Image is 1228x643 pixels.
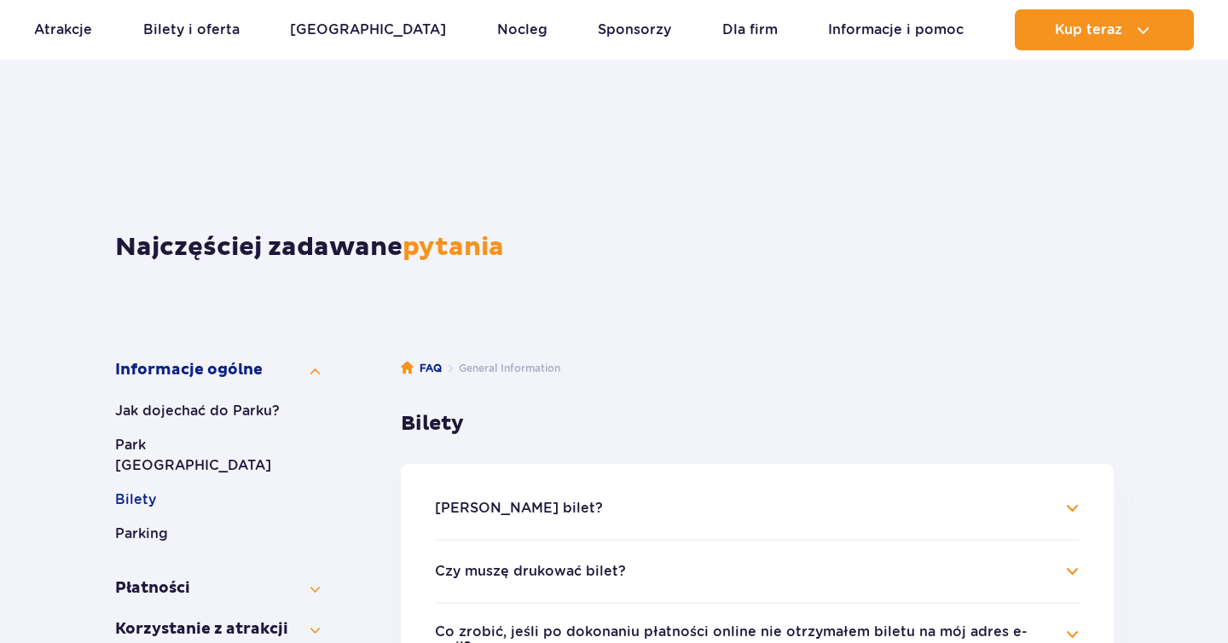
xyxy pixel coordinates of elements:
[401,411,1114,437] h3: Bilety
[401,360,442,377] a: FAQ
[115,524,320,544] button: Parking
[115,619,320,640] button: Korzystanie z atrakcji
[143,9,240,50] a: Bilety i oferta
[598,9,671,50] a: Sponsorzy
[115,401,320,421] button: Jak dojechać do Parku?
[1015,9,1194,50] button: Kup teraz
[115,360,320,380] button: Informacje ogólne
[290,9,446,50] a: [GEOGRAPHIC_DATA]
[722,9,778,50] a: Dla firm
[115,435,320,476] button: Park [GEOGRAPHIC_DATA]
[828,9,964,50] a: Informacje i pomoc
[115,232,1114,263] h1: Najczęściej zadawane
[403,231,504,263] span: pytania
[435,564,626,579] button: Czy muszę drukować bilet?
[442,360,560,377] li: General Information
[435,501,603,516] button: [PERSON_NAME] bilet?
[497,9,547,50] a: Nocleg
[115,578,320,599] button: Płatności
[34,9,92,50] a: Atrakcje
[115,489,320,510] button: Bilety
[1055,22,1122,38] span: Kup teraz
